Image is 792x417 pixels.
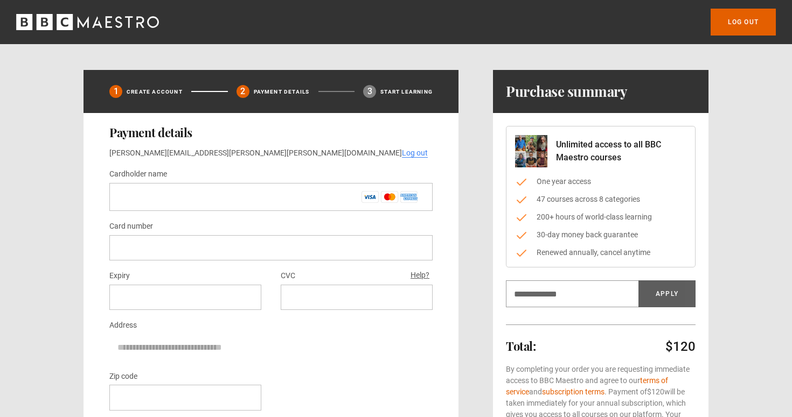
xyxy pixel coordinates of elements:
[638,280,696,307] button: Apply
[109,319,137,332] label: Address
[402,149,428,158] a: Log out
[647,387,664,396] span: $120
[281,270,295,282] label: CVC
[556,138,686,164] p: Unlimited access to all BBC Maestro courses
[407,268,433,282] button: Help?
[127,88,183,96] p: Create Account
[515,211,686,223] li: 200+ hours of world-class learning
[363,85,376,98] div: 3
[118,292,253,302] iframe: Secure expiration date input frame
[109,126,433,139] h2: Payment details
[515,229,686,241] li: 30-day money back guarantee
[542,387,605,396] a: subscription terms
[380,88,433,96] p: Start learning
[109,270,130,282] label: Expiry
[515,247,686,258] li: Renewed annually, cancel anytime
[109,147,433,159] p: [PERSON_NAME][EMAIL_ADDRESS][PERSON_NAME][PERSON_NAME][DOMAIN_NAME]
[515,194,686,205] li: 47 courses across 8 categories
[237,85,249,98] div: 2
[289,292,424,302] iframe: Secure CVC input frame
[109,220,153,233] label: Card number
[109,168,167,181] label: Cardholder name
[515,176,686,187] li: One year access
[118,392,253,402] iframe: Secure postal code input frame
[109,370,137,383] label: Zip code
[118,243,424,253] iframe: Secure card number input frame
[506,83,627,100] h1: Purchase summary
[506,340,536,352] h2: Total:
[711,9,776,36] a: Log out
[665,338,696,355] p: $120
[109,85,122,98] div: 1
[16,14,159,30] svg: BBC Maestro
[254,88,310,96] p: Payment details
